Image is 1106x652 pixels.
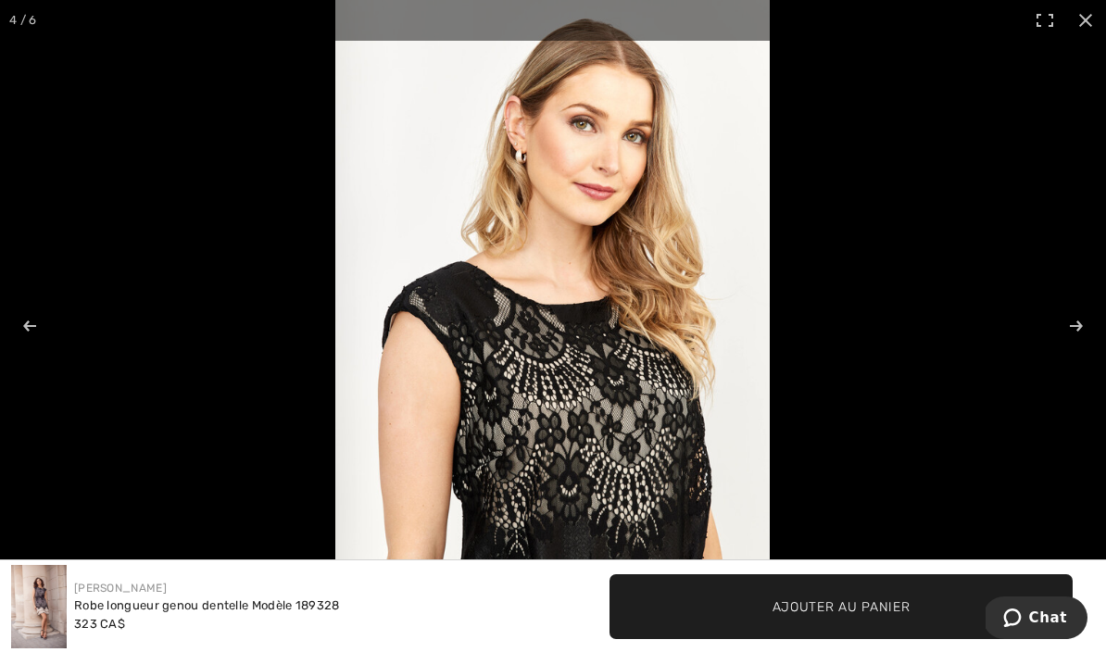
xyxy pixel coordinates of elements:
[74,596,340,615] div: Robe longueur genou dentelle Modèle 189328
[773,596,911,616] span: Ajouter au panier
[986,596,1087,643] iframe: Ouvre un widget dans lequel vous pouvez chatter avec l’un de nos agents
[610,574,1073,639] button: Ajouter au panier
[74,582,167,595] a: [PERSON_NAME]
[11,565,67,648] img: Robe Longueur Genou Dentelle mod&egrave;le 189328
[74,617,125,631] span: 323 CA$
[9,280,74,372] button: Previous (arrow left)
[1032,280,1097,372] button: Next (arrow right)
